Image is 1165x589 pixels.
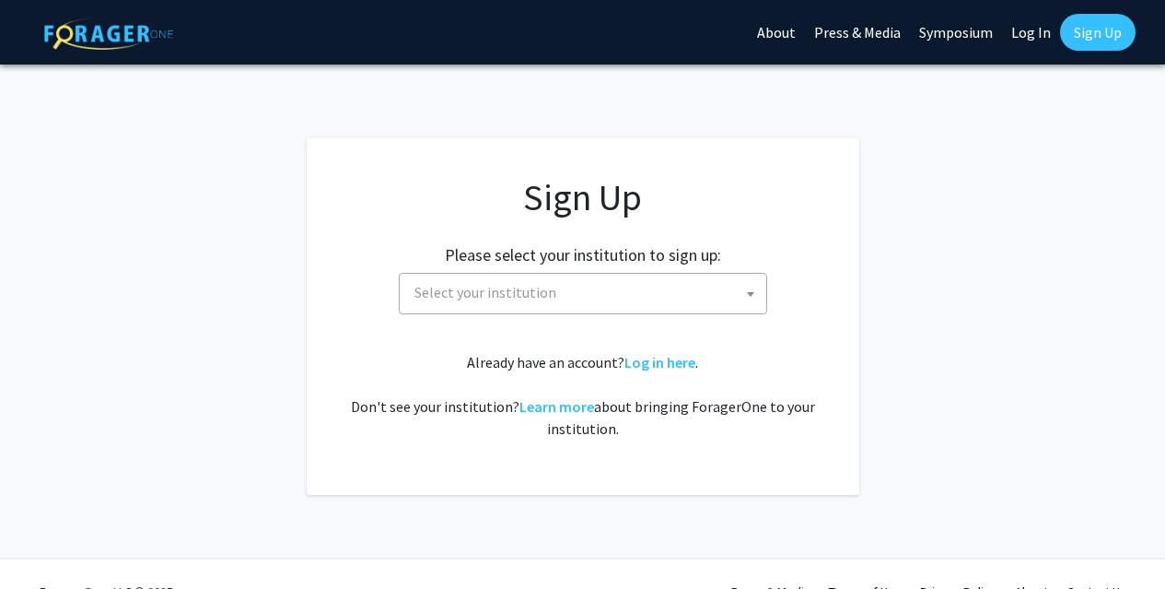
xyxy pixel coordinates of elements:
[624,353,695,371] a: Log in here
[407,274,766,312] span: Select your institution
[519,397,594,416] a: Learn more about bringing ForagerOne to your institution
[344,351,822,440] div: Already have an account? . Don't see your institution? about bringing ForagerOne to your institut...
[414,283,556,301] span: Select your institution
[1060,14,1136,51] a: Sign Up
[445,245,721,265] h2: Please select your institution to sign up:
[344,175,822,219] h1: Sign Up
[399,273,767,314] span: Select your institution
[44,18,173,50] img: ForagerOne Logo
